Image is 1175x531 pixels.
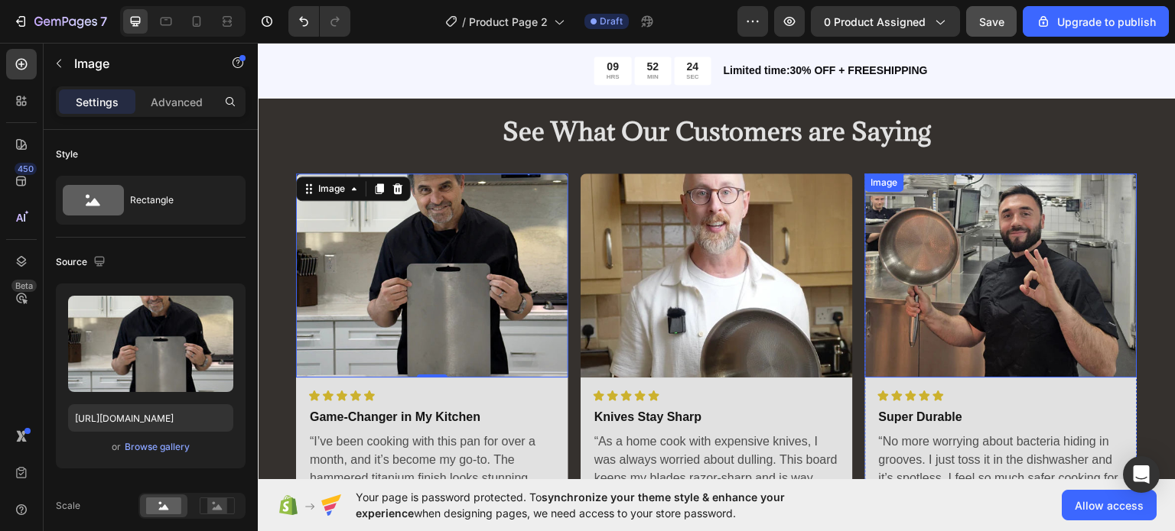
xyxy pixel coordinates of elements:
input: https://example.com/image.jpg [68,404,233,432]
img: gempages_585604059340210845-7bde0f6c-31d6-4fb0-9c24-5718fbc518f6.webp [607,131,880,335]
span: 0 product assigned [824,14,926,30]
p: Knives Stay Sharp [337,364,581,386]
div: 450 [15,163,37,175]
p: “No more worrying about bacteria hiding in grooves. I just toss it in the dishwasher and it’s spo... [621,390,866,463]
div: Browse gallery [125,440,190,454]
button: Upgrade to publish [1023,6,1169,37]
span: Save [979,15,1004,28]
div: Source [56,252,109,273]
span: Allow access [1075,497,1144,513]
button: Browse gallery [124,439,190,455]
img: preview-image [68,296,233,392]
p: Settings [76,94,119,110]
div: Style [56,147,78,161]
button: 7 [6,6,114,37]
span: Draft [600,15,623,28]
img: gempages_585604059340210845-a536f898-1fe4-4025-8b59-653f0ff2aae6.webp [323,131,595,335]
span: Your page is password protected. To when designing pages, we need access to your store password. [356,489,845,521]
span: synchronize your theme style & enhance your experience [356,491,785,520]
div: Image [610,133,643,147]
div: Open Intercom Messenger [1123,456,1160,493]
p: Image [74,54,204,73]
button: Allow access [1062,490,1157,520]
p: Super Durable [621,364,866,386]
span: or [112,438,121,456]
button: Save [966,6,1017,37]
p: Advanced [151,94,203,110]
div: Undo/Redo [288,6,350,37]
div: Beta [11,280,37,292]
p: 7 [100,12,107,31]
p: “As a home cook with expensive knives, I was always worried about dulling. This board keeps my bl... [337,390,581,463]
div: Rectangle [130,183,223,218]
div: Upgrade to publish [1036,14,1156,30]
div: Scale [56,499,80,513]
span: Product Page 2 [469,14,548,30]
span: / [462,14,466,30]
button: 0 product assigned [811,6,960,37]
p: “I’ve been cooking with this pan for over a month, and it’s become my go-to. The hammered titaniu... [52,390,297,481]
iframe: Design area [258,43,1175,479]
